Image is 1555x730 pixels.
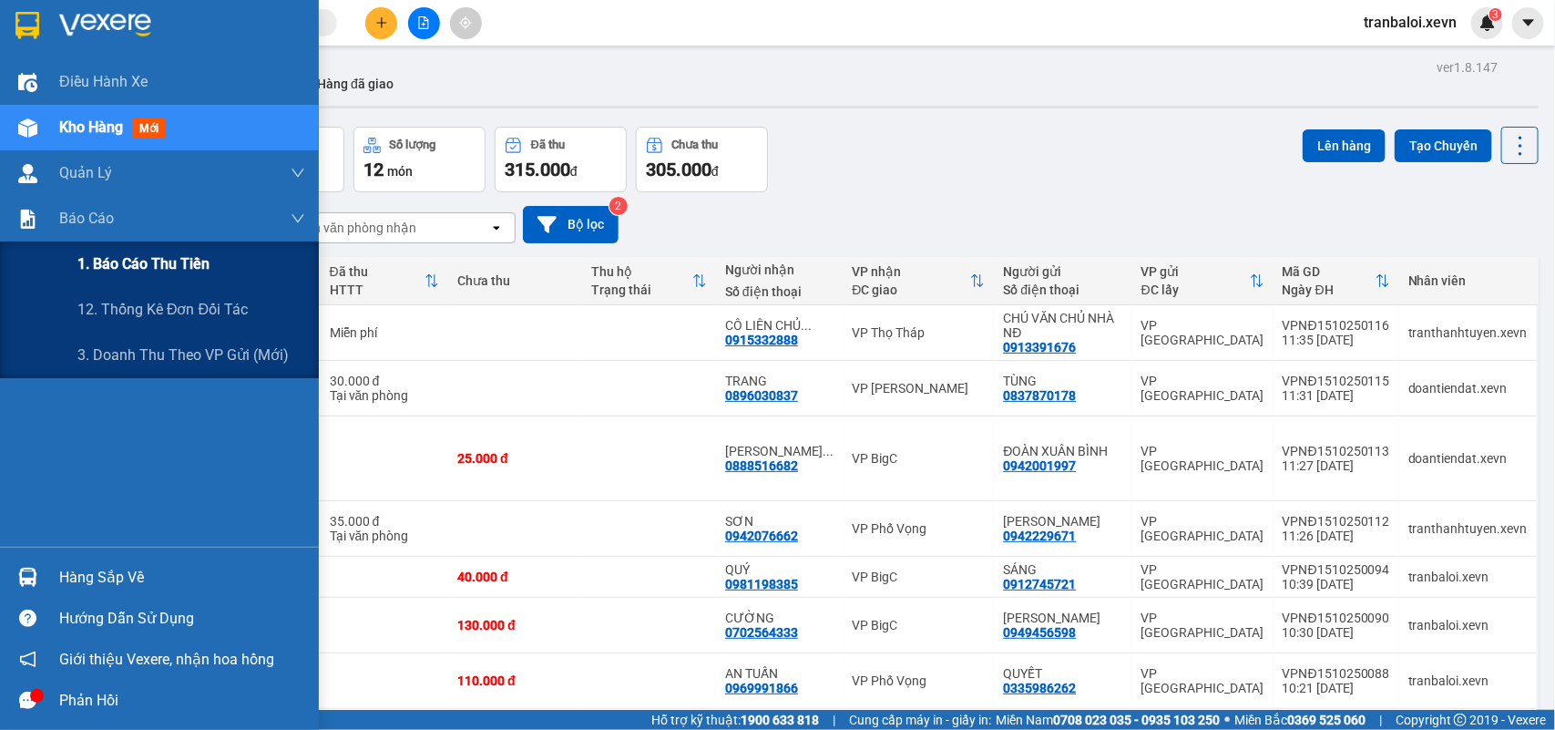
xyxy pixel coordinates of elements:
div: Số lượng [390,139,436,151]
span: tranbaloi.xevn [1349,11,1471,34]
span: ⚪️ [1224,716,1230,724]
div: 0837870178 [1003,388,1076,403]
div: 10:30 [DATE] [1283,625,1390,640]
div: 0896030837 [725,388,798,403]
span: file-add [417,16,430,29]
span: down [291,211,305,226]
img: warehouse-icon [18,164,37,183]
span: Miền Nam [996,710,1220,730]
span: down [291,166,305,180]
span: món [387,164,413,179]
th: Toggle SortBy [582,257,716,305]
button: Số lượng12món [353,127,486,192]
div: VPNĐ1510250094 [1283,562,1390,577]
div: 11:31 [DATE] [1283,388,1390,403]
img: warehouse-icon [18,118,37,138]
div: 110.000 đ [457,673,573,688]
span: Quản Lý [59,161,112,184]
span: đ [570,164,578,179]
div: CƯỜNG [725,611,834,625]
button: Tạo Chuyến [1395,129,1492,162]
div: 0942229671 [1003,529,1076,543]
div: VP [GEOGRAPHIC_DATA] [1141,611,1264,640]
div: 0912745721 [1003,577,1076,591]
span: aim [459,16,472,29]
div: 0335986262 [1003,681,1076,695]
button: plus [365,7,397,39]
span: | [833,710,835,730]
th: Toggle SortBy [321,257,449,305]
div: Số điện thoại [725,284,834,299]
span: 3. Doanh Thu theo VP Gửi (mới) [77,344,289,366]
div: ver 1.8.147 [1437,57,1498,77]
div: 0969991866 [725,681,798,695]
sup: 3 [1489,8,1502,21]
div: VP gửi [1141,264,1250,279]
span: copyright [1454,714,1467,726]
div: VP BigC [853,570,986,584]
div: VŨ THỊ KHÁNH [1003,514,1122,529]
span: message [19,692,36,709]
button: Lên hàng [1303,129,1386,162]
span: đ [711,164,719,179]
div: Hướng dẫn sử dụng [59,605,305,632]
div: Người nhận [725,262,834,277]
div: 0915332888 [725,333,798,347]
div: AN TUẤN [725,666,834,681]
img: solution-icon [18,210,37,229]
div: TÙNG [1003,374,1122,388]
div: VPNĐ1510250088 [1283,666,1390,681]
div: Số điện thoại [1003,283,1122,297]
div: CÔ LIÊN CHỦ NHÀ NAM ĐỊNH [725,318,834,333]
div: 35.000 đ [330,514,440,529]
div: NGUYỄN VĂN SƠN [725,444,834,458]
div: VP BigC [853,618,986,632]
div: CHÚ VĂN CHỦ NHÀ NĐ [1003,311,1122,340]
div: 25.000 đ [457,451,573,466]
div: 10:21 [DATE] [1283,681,1390,695]
span: 1. Báo cáo thu tiền [77,252,210,275]
div: VP [GEOGRAPHIC_DATA] [1141,562,1264,591]
span: 315.000 [505,159,570,180]
div: doantiendat.xevn [1408,451,1528,466]
div: 30.000 đ [330,374,440,388]
th: Toggle SortBy [1132,257,1274,305]
div: VPNĐ1510250113 [1283,444,1390,458]
div: VP [GEOGRAPHIC_DATA] [1141,374,1264,403]
span: Điều hành xe [59,70,148,93]
div: SÁNG [1003,562,1122,577]
button: file-add [408,7,440,39]
span: Giới thiệu Vexere, nhận hoa hồng [59,648,274,671]
div: Hàng sắp về [59,564,305,591]
div: 11:26 [DATE] [1283,529,1390,543]
span: | [1379,710,1382,730]
div: QUYẾT [1003,666,1122,681]
div: 10:39 [DATE] [1283,577,1390,591]
button: Chưa thu305.000đ [636,127,768,192]
div: 0949456598 [1003,625,1076,640]
th: Toggle SortBy [844,257,995,305]
div: VP BigC [853,451,986,466]
div: 0702564333 [725,625,798,640]
div: Người gửi [1003,264,1122,279]
span: ... [801,318,812,333]
img: warehouse-icon [18,73,37,92]
div: SƠN [725,514,834,529]
span: Báo cáo [59,207,114,230]
div: Tại văn phòng [330,388,440,403]
span: notification [19,651,36,668]
div: Phản hồi [59,687,305,715]
sup: 2 [609,197,628,215]
div: HTTT [330,283,425,297]
div: 11:27 [DATE] [1283,458,1390,473]
div: Miễn phí [330,325,440,340]
div: VP Thọ Tháp [853,325,986,340]
div: TRANG [725,374,834,388]
div: Chưa thu [457,273,573,288]
strong: 0369 525 060 [1287,713,1366,727]
button: Đã thu315.000đ [495,127,627,192]
th: Toggle SortBy [1274,257,1399,305]
span: 3 [1492,8,1499,21]
span: question-circle [19,610,36,627]
span: mới [132,118,166,139]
